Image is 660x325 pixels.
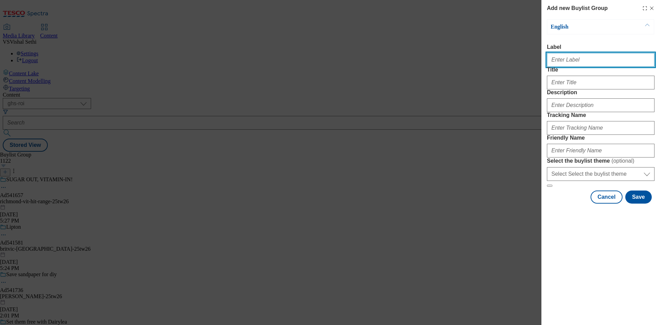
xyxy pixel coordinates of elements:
span: ( optional ) [612,158,635,164]
input: Enter Description [547,98,654,112]
button: Save [625,191,652,204]
h4: Add new Buylist Group [547,4,608,12]
label: Title [547,67,654,73]
input: Enter Tracking Name [547,121,654,135]
button: Cancel [591,191,622,204]
label: Tracking Name [547,112,654,118]
input: Enter Friendly Name [547,144,654,158]
p: English [551,23,623,30]
input: Enter Label [547,53,654,67]
label: Label [547,44,654,50]
input: Enter Title [547,76,654,89]
label: Select the buylist theme [547,158,654,164]
label: Friendly Name [547,135,654,141]
label: Description [547,89,654,96]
